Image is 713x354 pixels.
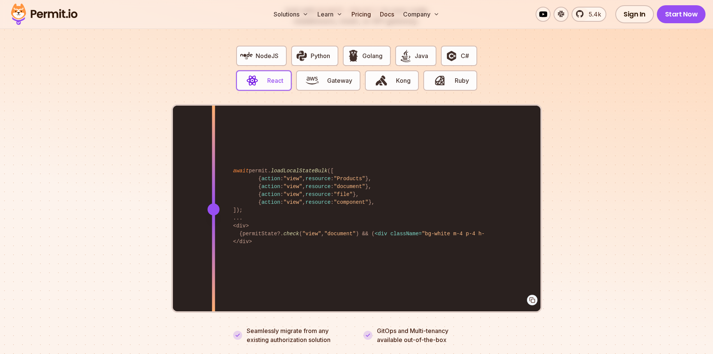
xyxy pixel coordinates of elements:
span: resource [305,199,330,205]
a: Docs [377,7,397,22]
span: await [233,168,249,174]
span: NodeJS [256,51,278,60]
span: Kong [396,76,411,85]
span: "bg-white m-4 p-4 h-full" [422,231,500,237]
a: Pricing [348,7,374,22]
span: Gateway [327,76,352,85]
button: Company [400,7,442,22]
span: resource [305,191,330,197]
span: loadLocalStateBulk [271,168,327,174]
span: div [378,231,387,237]
span: < = > [375,231,504,237]
img: Kong [375,74,388,87]
span: "Products" [334,176,365,182]
button: Learn [314,7,345,22]
code: permit. ([ { : , : }, { : , : }, { : , : }, { : , : }, ]); ... <div> {permitState?. ( , ) && ( )}... [228,161,485,252]
span: "view" [283,199,302,205]
img: Golang [347,49,360,62]
img: Permit logo [7,1,81,27]
img: Gateway [306,74,319,87]
span: 5.4k [584,10,601,19]
span: Java [415,51,428,60]
span: "component" [334,199,368,205]
span: action [261,176,280,182]
span: Ruby [455,76,469,85]
img: React [246,74,259,87]
span: resource [305,184,330,190]
span: "view" [283,184,302,190]
p: GitOps and Multi-tenancy available out-of-the-box [377,326,448,344]
img: C# [445,49,458,62]
span: C# [461,51,469,60]
img: Python [295,49,308,62]
span: Python [311,51,330,60]
span: resource [305,176,330,182]
span: "view" [302,231,321,237]
span: action [261,199,280,205]
span: className [390,231,419,237]
span: "view" [283,191,302,197]
img: Java [399,49,412,62]
p: Seamlessly migrate from any existing authorization solution [247,326,350,344]
span: action [261,184,280,190]
span: action [261,191,280,197]
span: "document" [334,184,365,190]
span: Golang [362,51,383,60]
a: Start Now [657,5,706,23]
button: Solutions [271,7,311,22]
a: Sign In [615,5,654,23]
a: 5.4k [572,7,606,22]
span: React [267,76,283,85]
img: NodeJS [240,49,253,62]
span: "file" [334,191,353,197]
img: Ruby [433,74,446,87]
span: Document [375,231,548,237]
span: check [283,231,299,237]
span: "view" [283,176,302,182]
span: "document" [324,231,356,237]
